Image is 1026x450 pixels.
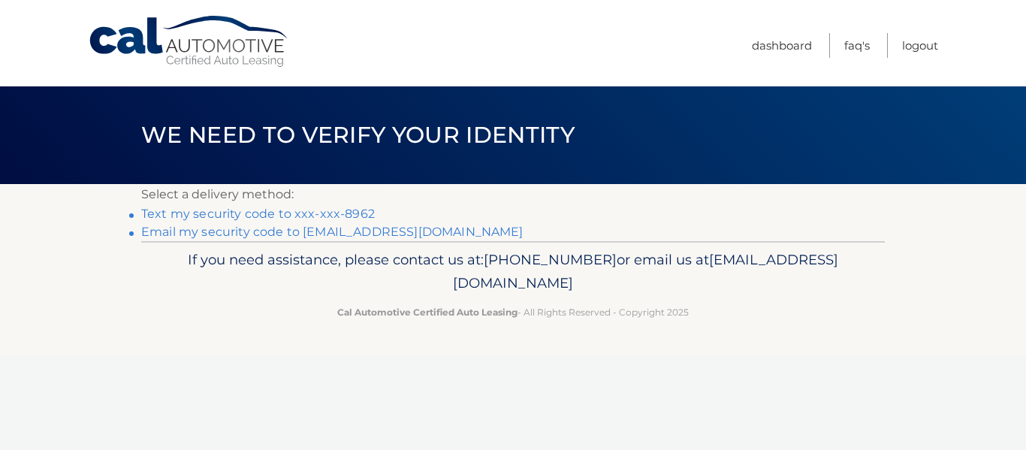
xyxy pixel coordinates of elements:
a: Dashboard [752,33,812,58]
a: Text my security code to xxx-xxx-8962 [141,207,375,221]
span: We need to verify your identity [141,121,575,149]
p: Select a delivery method: [141,184,885,205]
a: Email my security code to [EMAIL_ADDRESS][DOMAIN_NAME] [141,225,524,239]
a: Cal Automotive [88,15,291,68]
span: [PHONE_NUMBER] [484,251,617,268]
p: - All Rights Reserved - Copyright 2025 [151,304,875,320]
strong: Cal Automotive Certified Auto Leasing [337,307,518,318]
p: If you need assistance, please contact us at: or email us at [151,248,875,296]
a: Logout [902,33,938,58]
a: FAQ's [844,33,870,58]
